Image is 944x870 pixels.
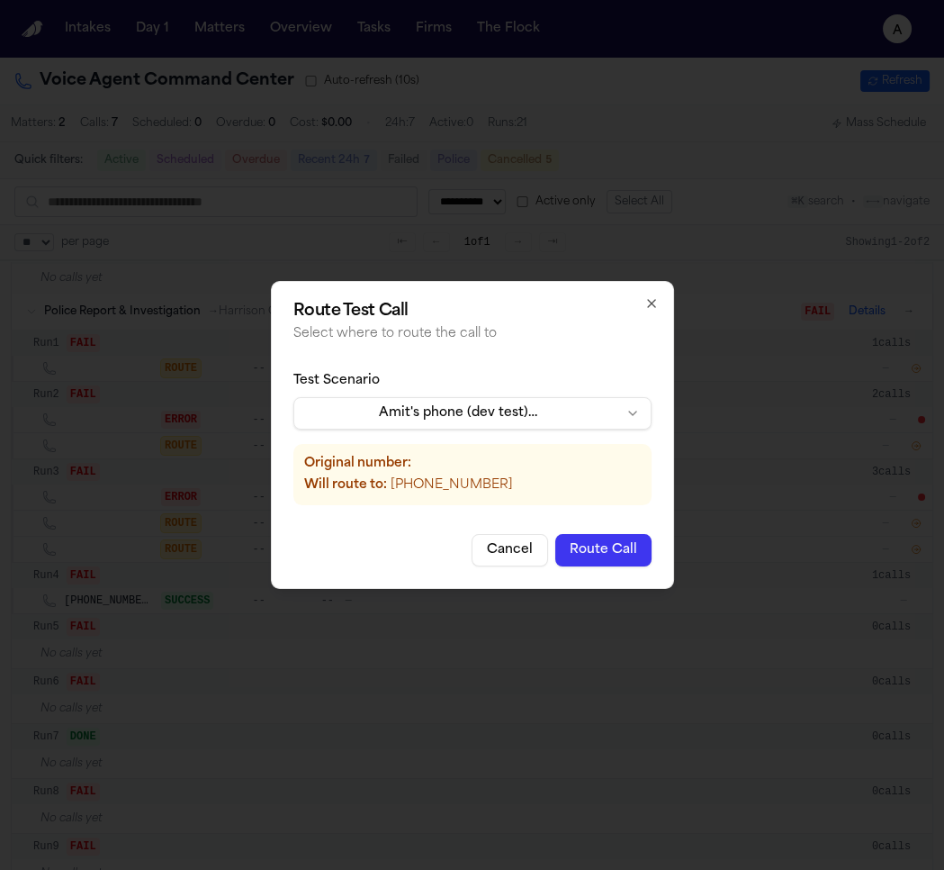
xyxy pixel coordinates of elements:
strong: Will route to: [304,478,387,492]
button: Route Call [555,534,652,566]
button: Cancel [472,534,548,566]
p: [PHONE_NUMBER] [304,476,641,494]
p: Select where to route the call to [293,325,652,343]
div: Test Scenario [293,372,652,390]
h2: Route Test Call [293,304,652,320]
strong: Original number: [304,457,411,470]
